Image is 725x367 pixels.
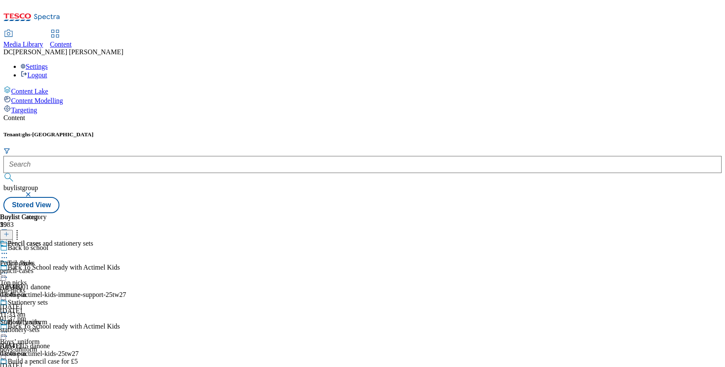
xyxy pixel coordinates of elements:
svg: Search Filters [3,147,10,154]
div: Build a pencil case for £5 [8,358,78,365]
div: Back To School ready with Actimel Kids [8,264,120,271]
span: ghs-[GEOGRAPHIC_DATA] [22,131,94,138]
span: Targeting [11,106,37,114]
button: Stored View [3,197,59,213]
a: Content Lake [3,86,722,95]
a: Settings [21,63,48,70]
input: Search [3,156,722,173]
span: Media Library [3,41,43,48]
a: Targeting [3,105,722,114]
span: buylistgroup [3,184,38,191]
span: Content Lake [11,88,48,95]
a: Logout [21,71,47,79]
h5: Tenant: [3,131,722,138]
span: DC [3,48,13,56]
span: Content [50,41,72,48]
a: Media Library [3,30,43,48]
div: Content [3,114,722,122]
a: Content [50,30,72,48]
span: Content Modelling [11,97,63,104]
div: Pencil cases [8,240,41,247]
div: Back To School ready with Actimel Kids [8,323,120,330]
div: Stationery sets [8,299,48,306]
span: [PERSON_NAME] [PERSON_NAME] [13,48,123,56]
a: Content Modelling [3,95,722,105]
